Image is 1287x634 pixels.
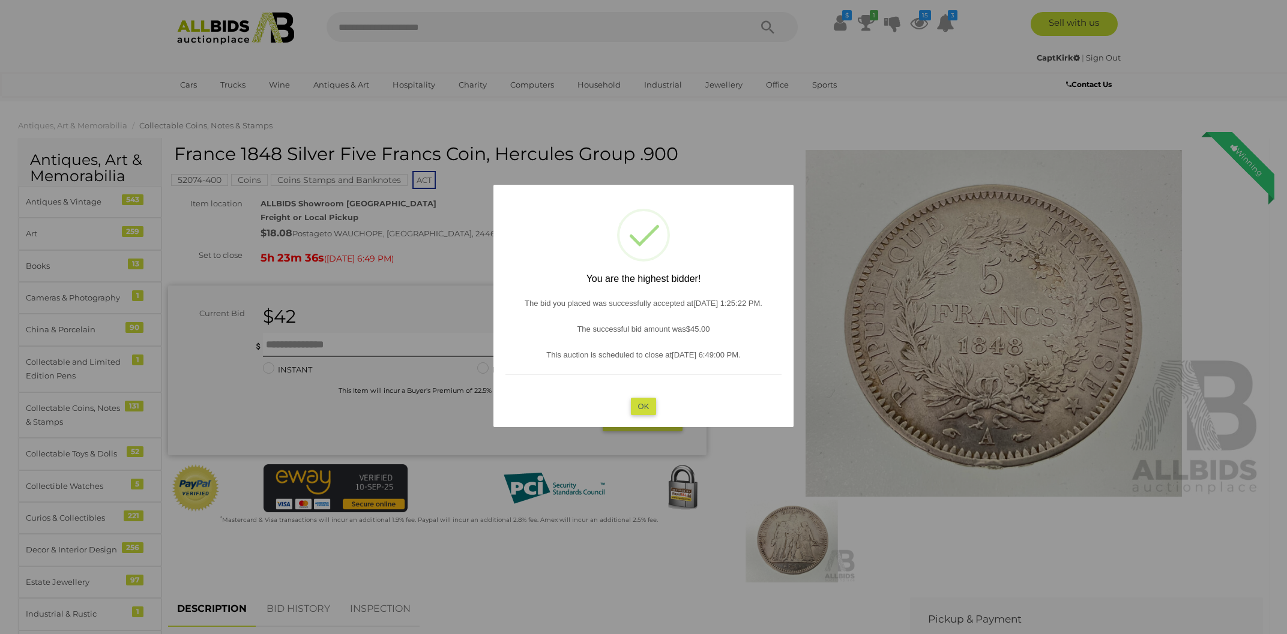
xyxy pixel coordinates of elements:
[686,324,710,333] span: $45.00
[631,397,657,414] button: OK
[505,296,782,310] p: The bid you placed was successfully accepted at .
[693,298,760,307] span: [DATE] 1:25:22 PM
[505,274,782,284] h2: You are the highest bidder!
[505,321,782,335] p: The successful bid amount was
[505,348,782,362] p: This auction is scheduled to close at .
[672,350,738,359] span: [DATE] 6:49:00 PM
